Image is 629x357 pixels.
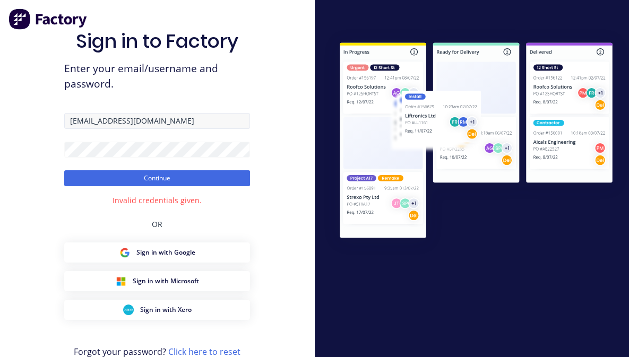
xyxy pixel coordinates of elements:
span: Sign in with Xero [140,305,192,315]
button: Xero Sign inSign in with Xero [64,300,250,320]
h1: Sign in to Factory [76,30,238,53]
span: Sign in with Microsoft [133,276,199,286]
div: Invalid credentials given. [113,195,202,206]
img: Xero Sign in [123,304,134,315]
button: Microsoft Sign inSign in with Microsoft [64,271,250,291]
div: OR [152,206,162,242]
input: Email/Username [64,113,250,129]
span: Enter your email/username and password. [64,61,250,92]
img: Factory [8,8,88,30]
img: Google Sign in [119,247,130,258]
img: Microsoft Sign in [116,276,126,286]
button: Continue [64,170,250,186]
span: Sign in with Google [136,248,195,257]
button: Google Sign inSign in with Google [64,242,250,263]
